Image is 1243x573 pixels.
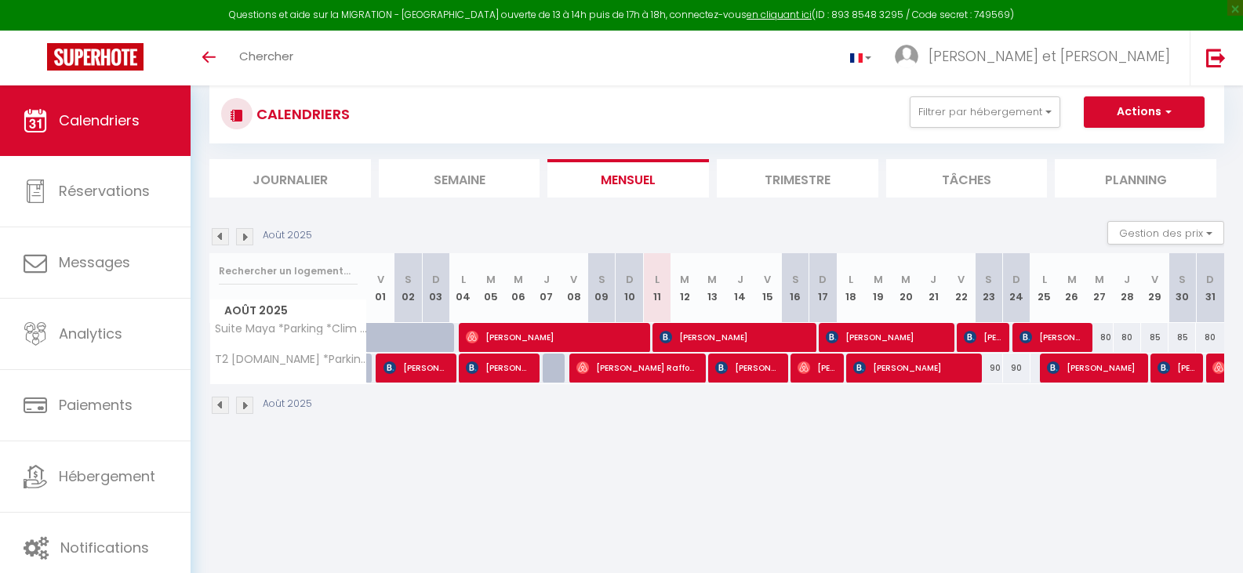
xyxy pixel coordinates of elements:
abbr: L [849,272,853,287]
input: Rechercher un logement... [219,257,358,285]
span: Analytics [59,324,122,343]
abbr: M [1067,272,1077,287]
abbr: D [626,272,634,287]
abbr: D [1206,272,1214,287]
th: 27 [1085,253,1113,323]
th: 23 [975,253,1002,323]
th: 06 [505,253,532,323]
th: 15 [754,253,781,323]
abbr: D [432,272,440,287]
li: Tâches [886,159,1048,198]
abbr: J [930,272,936,287]
abbr: D [819,272,827,287]
th: 05 [478,253,505,323]
button: Filtrer par hébergement [910,96,1060,128]
th: 12 [671,253,698,323]
abbr: M [1095,272,1104,287]
abbr: M [680,272,689,287]
span: [PERSON_NAME] [383,353,449,383]
li: Planning [1055,159,1216,198]
div: 80 [1114,323,1141,352]
abbr: L [461,272,466,287]
abbr: M [901,272,910,287]
th: 16 [781,253,809,323]
abbr: M [514,272,523,287]
li: Journalier [209,159,371,198]
span: [PERSON_NAME] [715,353,781,383]
abbr: J [1124,272,1130,287]
abbr: S [405,272,412,287]
th: 04 [449,253,477,323]
abbr: S [598,272,605,287]
span: Notifications [60,538,149,557]
th: 10 [616,253,643,323]
span: [PERSON_NAME] [853,353,976,383]
abbr: J [737,272,743,287]
th: 02 [394,253,422,323]
img: Super Booking [47,43,144,71]
span: Chercher [239,48,293,64]
button: Gestion des prix [1107,221,1224,245]
div: 90 [1003,354,1030,383]
th: 21 [920,253,947,323]
a: Chercher [227,31,305,85]
div: 85 [1168,323,1196,352]
div: 80 [1196,323,1224,352]
h3: CALENDRIERS [253,96,350,132]
abbr: S [985,272,992,287]
th: 20 [892,253,920,323]
span: [PERSON_NAME] [1019,322,1085,352]
li: Mensuel [547,159,709,198]
th: 31 [1196,253,1224,323]
th: 09 [588,253,616,323]
span: [PERSON_NAME] [466,353,532,383]
th: 30 [1168,253,1196,323]
th: 08 [560,253,587,323]
p: Août 2025 [263,397,312,412]
th: 24 [1003,253,1030,323]
th: 25 [1030,253,1058,323]
abbr: S [1179,272,1186,287]
span: [PERSON_NAME] [1047,353,1141,383]
span: Calendriers [59,111,140,130]
span: [PERSON_NAME] [964,322,1001,352]
abbr: L [655,272,660,287]
abbr: M [874,272,883,287]
span: [PERSON_NAME] [1158,353,1195,383]
abbr: D [1012,272,1020,287]
th: 28 [1114,253,1141,323]
span: [PERSON_NAME] [466,322,645,352]
span: [PERSON_NAME] [660,322,810,352]
p: Août 2025 [263,228,312,243]
span: Suite Maya *Parking *Clim *Wifi *Centre-ville [213,323,369,335]
span: [PERSON_NAME] [798,353,835,383]
abbr: L [1042,272,1047,287]
div: 85 [1141,323,1168,352]
abbr: M [707,272,717,287]
span: T2 [DOMAIN_NAME] *Parking *Clim *Wifi 4pers [213,354,369,365]
abbr: V [570,272,577,287]
th: 01 [367,253,394,323]
a: en cliquant ici [747,8,812,21]
th: 29 [1141,253,1168,323]
th: 13 [699,253,726,323]
th: 19 [864,253,892,323]
abbr: V [958,272,965,287]
img: logout [1206,48,1226,67]
th: 11 [643,253,671,323]
li: Semaine [379,159,540,198]
th: 22 [947,253,975,323]
abbr: S [792,272,799,287]
span: Messages [59,252,130,272]
span: [PERSON_NAME] Raffourt [576,353,699,383]
th: 14 [726,253,754,323]
abbr: V [764,272,771,287]
span: [PERSON_NAME] [826,322,948,352]
th: 18 [837,253,864,323]
div: 90 [975,354,1002,383]
div: 80 [1085,323,1113,352]
span: [PERSON_NAME] et [PERSON_NAME] [929,46,1170,66]
th: 17 [809,253,837,323]
li: Trimestre [717,159,878,198]
th: 26 [1058,253,1085,323]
